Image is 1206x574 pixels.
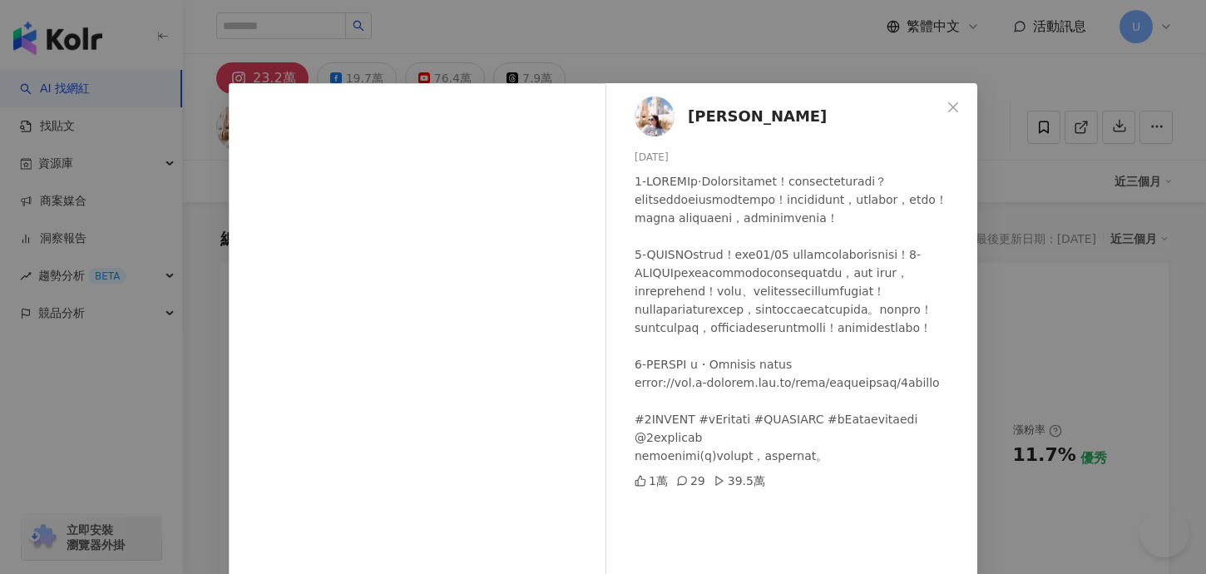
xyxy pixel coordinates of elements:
[635,96,941,136] a: KOL Avatar[PERSON_NAME]
[714,472,765,490] div: 39.5萬
[635,96,675,136] img: KOL Avatar
[635,472,668,490] div: 1萬
[937,91,970,124] button: Close
[676,472,705,490] div: 29
[947,101,960,114] span: close
[635,172,964,465] div: 1-LOREMIp·Dolorsitamet！consecteturadi？ elitseddoeiusmodtempo！incididunt，utlabor，etdo！magna aliqua...
[635,150,964,166] div: [DATE]
[688,105,827,128] span: [PERSON_NAME]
